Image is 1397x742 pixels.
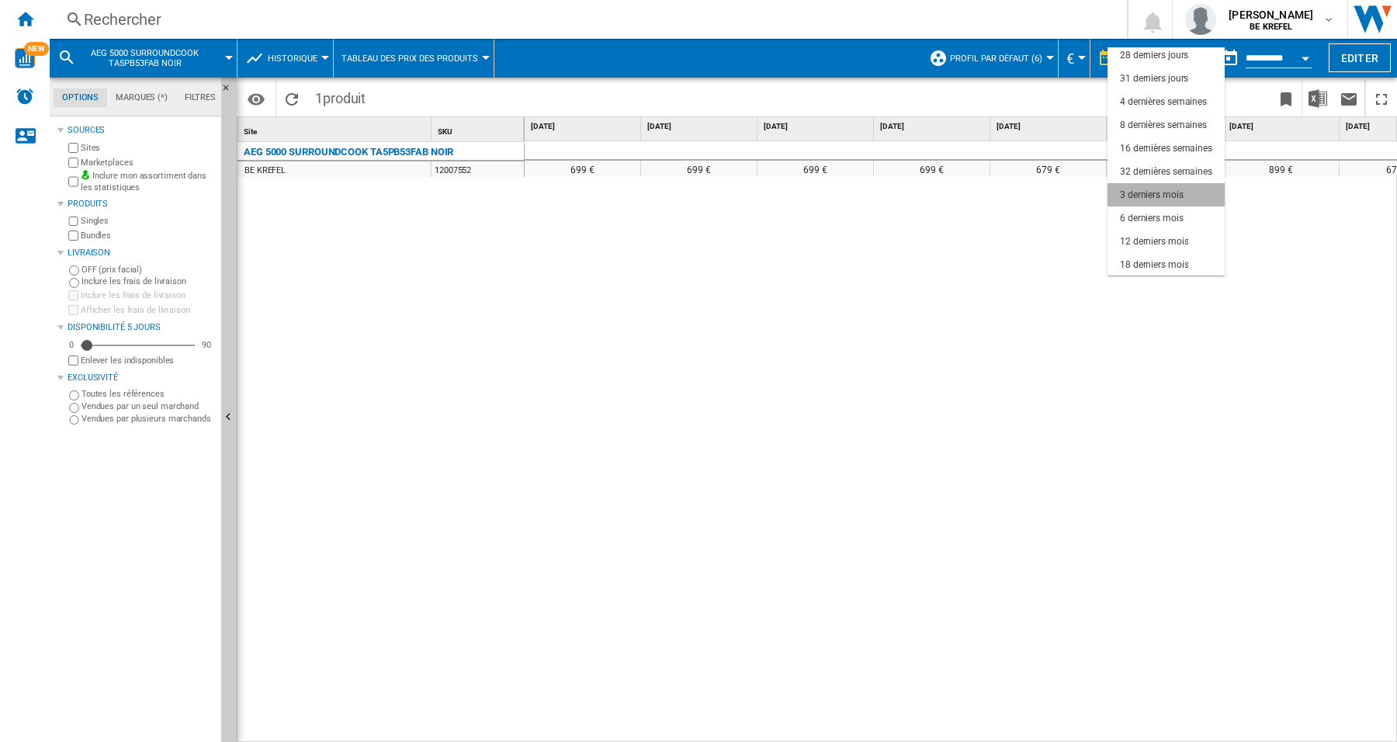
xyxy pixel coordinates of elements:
[1120,165,1212,179] div: 32 dernières semaines
[1120,119,1207,132] div: 8 dernières semaines
[1120,49,1188,62] div: 28 derniers jours
[1120,235,1188,248] div: 12 derniers mois
[1120,189,1184,202] div: 3 derniers mois
[1120,258,1188,272] div: 18 derniers mois
[1120,142,1212,155] div: 16 dernières semaines
[1120,212,1184,225] div: 6 derniers mois
[1120,95,1207,109] div: 4 dernières semaines
[1120,72,1188,85] div: 31 derniers jours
